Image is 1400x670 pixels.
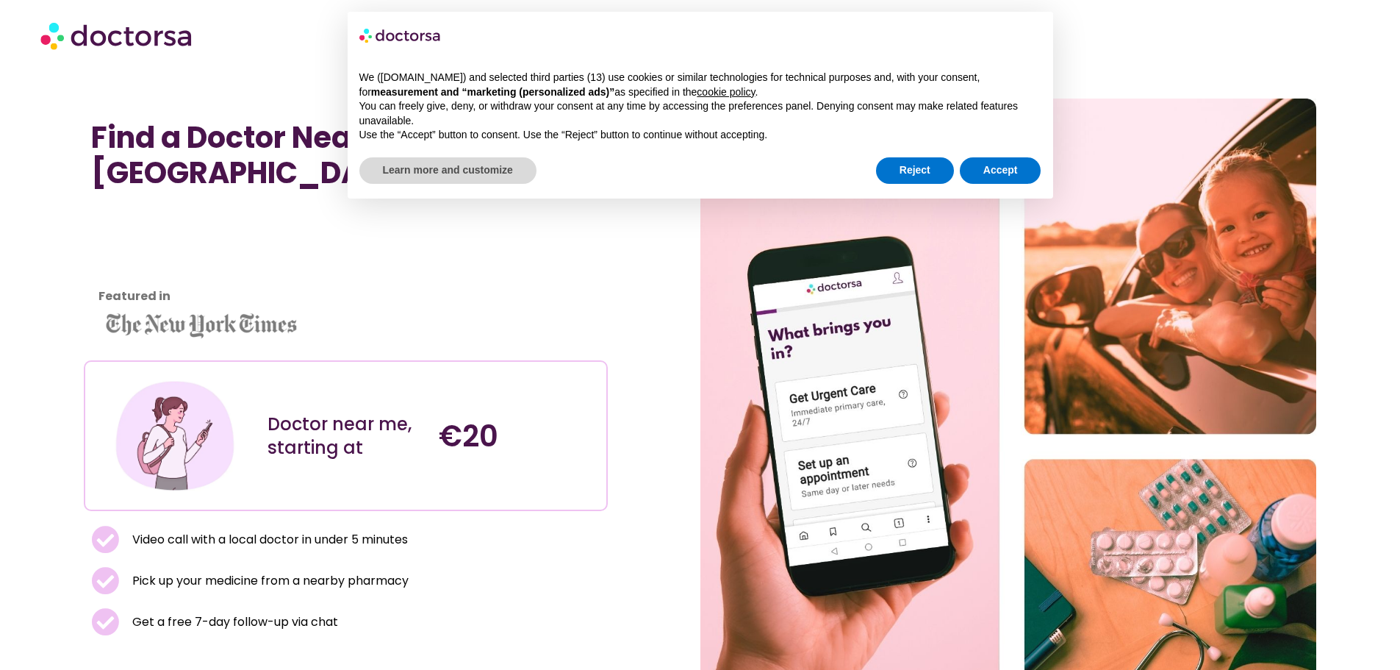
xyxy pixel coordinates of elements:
[98,288,170,304] strong: Featured in
[268,413,424,460] div: Doctor near me, starting at
[359,128,1041,143] p: Use the “Accept” button to consent. Use the “Reject” button to continue without accepting.
[129,571,409,591] span: Pick up your medicine from a nearby pharmacy
[129,530,408,550] span: Video call with a local doctor in under 5 minutes
[359,71,1041,99] p: We ([DOMAIN_NAME]) and selected third parties (13) use cookies or similar technologies for techni...
[91,120,600,190] h1: Find a Doctor Near Me in [GEOGRAPHIC_DATA]
[359,24,442,47] img: logo
[960,157,1041,184] button: Accept
[129,612,338,632] span: Get a free 7-day follow-up via chat
[359,157,536,184] button: Learn more and customize
[359,99,1041,128] p: You can freely give, deny, or withdraw your consent at any time by accessing the preferences pane...
[439,418,595,454] h4: €20
[697,86,755,98] a: cookie policy
[876,157,954,184] button: Reject
[371,86,614,98] strong: measurement and “marketing (personalized ads)”
[91,205,223,316] iframe: Customer reviews powered by Trustpilot
[112,373,237,498] img: Illustration depicting a young woman in a casual outfit, engaged with her smartphone. She has a p...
